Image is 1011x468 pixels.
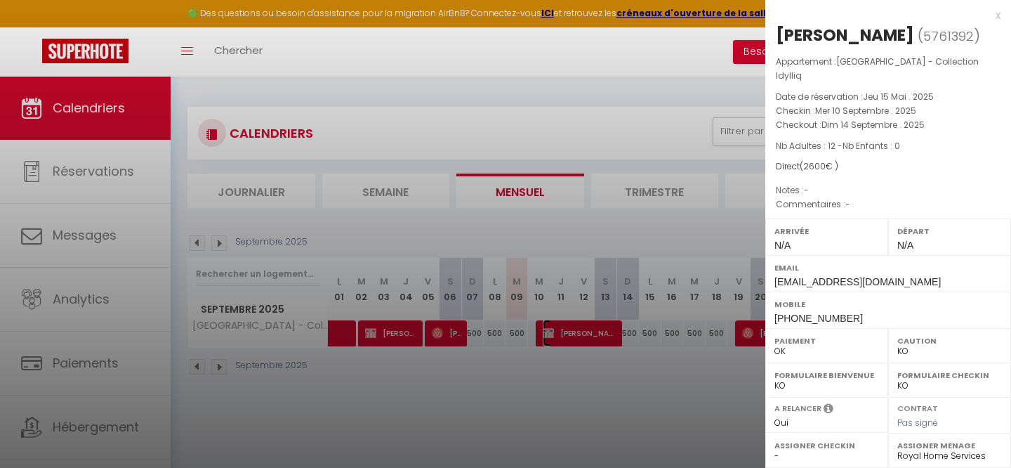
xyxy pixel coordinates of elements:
p: Notes : [776,183,1000,197]
span: 5761392 [923,27,974,45]
label: Email [774,261,1002,275]
span: Nb Adultes : 12 - [776,140,900,152]
label: Mobile [774,297,1002,311]
span: Pas signé [897,417,938,429]
label: Arrivée [774,224,879,238]
label: Assigner Checkin [774,438,879,453]
span: N/A [897,240,913,251]
p: Appartement : [776,55,1000,83]
label: A relancer [774,403,821,415]
span: Dim 14 Septembre . 2025 [821,119,925,131]
span: [PHONE_NUMBER] [774,313,863,324]
div: x [765,7,1000,24]
span: - [845,198,850,210]
label: Formulaire Checkin [897,368,1002,382]
span: N/A [774,240,791,251]
span: ( € ) [800,160,838,172]
span: Jeu 15 Mai . 2025 [863,91,934,103]
p: Checkin : [776,104,1000,118]
label: Contrat [897,403,938,412]
span: 2600 [803,160,826,172]
p: Date de réservation : [776,90,1000,104]
span: Nb Enfants : 0 [842,140,900,152]
span: - [804,184,809,196]
i: Sélectionner OUI si vous souhaiter envoyer les séquences de messages post-checkout [824,403,833,418]
div: Direct [776,160,1000,174]
span: Mer 10 Septembre . 2025 [815,105,916,117]
span: [EMAIL_ADDRESS][DOMAIN_NAME] [774,276,941,287]
p: Checkout : [776,118,1000,132]
div: [PERSON_NAME] [776,24,914,46]
label: Formulaire Bienvenue [774,368,879,382]
label: Assigner Menage [897,438,1002,453]
label: Caution [897,334,1002,348]
button: Ouvrir le widget de chat LiveChat [11,6,53,48]
label: Départ [897,224,1002,238]
label: Paiement [774,334,879,348]
p: Commentaires : [776,197,1000,212]
span: [GEOGRAPHIC_DATA] - Collection Idylliq [776,56,979,82]
span: ( ) [918,26,980,46]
